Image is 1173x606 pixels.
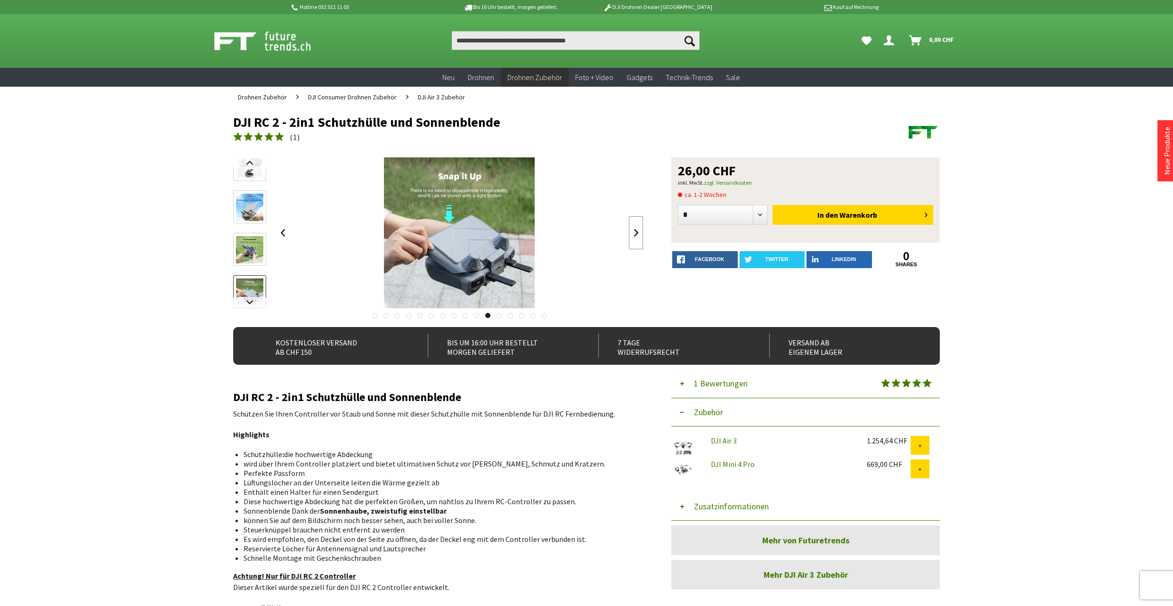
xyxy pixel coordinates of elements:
a: Drohnen [461,68,501,87]
span: In den [817,210,838,220]
a: Neue Produkte [1162,127,1172,175]
span: 26,00 CHF [678,164,736,177]
img: DJI Mini 4 Pro [671,459,695,478]
a: Drohnen Zubehör [233,87,292,107]
a: Warenkorb [905,31,959,50]
a: Technik-Trends [659,68,719,87]
img: Shop Futuretrends - zur Startseite wechseln [214,29,332,53]
input: Produkt, Marke, Kategorie, EAN, Artikelnummer… [452,31,700,50]
div: 7 Tage Widerrufsrecht [598,334,749,358]
li: Diese hochwertige Abdeckung hat die perfekten Größen, um nahtlos zu Ihrem RC-Controller zu passen. [244,497,635,506]
li: können Sie auf dem Bildschirm noch besser sehen, auch bei voller Sonne. [244,516,635,525]
a: Foto + Video [569,68,620,87]
strong: Highlights [233,430,269,439]
div: Bis um 16:00 Uhr bestellt Morgen geliefert [428,334,578,358]
span: Gadgets [627,73,652,82]
img: DJI Air 3 [671,436,695,459]
a: twitter [740,251,805,268]
a: facebook [672,251,738,268]
a: DJI Air 3 [711,436,737,445]
img: Futuretrends [907,115,940,148]
p: Schützen Sie Ihren Controller vor Staub und Sonne mit dieser Schutzhülle mit Sonnenblende für DJI... [233,408,643,419]
li: Lüftungslöcher an der Unterseite leiten die Wärme gezielt ab [244,478,635,487]
span: DJI Air 3 Zubehör [418,93,465,101]
li: Sonnenblende Dank der [244,506,635,516]
div: Kostenloser Versand ab CHF 150 [257,334,407,358]
div: Versand ab eigenem Lager [769,334,920,358]
p: inkl. MwSt. [678,177,933,188]
button: 1 Bewertungen [671,369,940,398]
div: 1.254,64 CHF [867,436,911,445]
a: Mehr von Futuretrends [671,525,940,555]
a: Dein Konto [880,31,902,50]
span: Schnelle Montage mit Geschenkschrauben [244,553,381,563]
span: ca. 1-2 Wochen [678,189,726,200]
button: Suchen [680,31,700,50]
button: In den Warenkorb [773,205,933,225]
span: facebook [695,256,724,262]
li: wird über Ihrem Controller platziert und bietet ultimativen Schutz vor [PERSON_NAME], Schmutz und... [244,459,635,468]
a: shares [874,262,939,268]
li: Perfekte Passform [244,468,635,478]
li: Enthält einen Halter für einen Sendergurt [244,487,635,497]
p: Dieser Artikel wurde speziell für den DJI RC 2 Controller entwickelt. [233,570,643,593]
a: Meine Favoriten [857,31,876,50]
a: zzgl. Versandkosten [704,179,752,186]
button: Zubehör [671,398,940,426]
span: 0,00 CHF [929,32,954,47]
span: Achtung! Nur für DJI RC 2 Controller [233,571,356,581]
span: Reservierte Löcher für Antennensignal und Lautsprecher [244,544,426,553]
span: Sale [726,73,740,82]
a: DJI Mini 4 Pro [711,459,755,469]
a: Neu [436,68,461,87]
a: DJI Air 3 Zubehör [413,87,470,107]
span: Warenkorb [839,210,877,220]
a: (1) [233,131,300,143]
li: Steuerknüppel brauchen nicht entfernt zu werden [244,525,635,534]
a: DJI Consumer Drohnen Zubehör [303,87,401,107]
a: Sale [719,68,747,87]
span: twitter [765,256,788,262]
span: Drohnen Zubehör [238,93,287,101]
strong: : [282,450,284,459]
span: DJI Consumer Drohnen Zubehör [308,93,397,101]
p: DJI Drohnen Dealer [GEOGRAPHIC_DATA] [584,1,731,13]
strong: Sonnenhaube, zweistufig einstellbar [320,506,447,516]
p: Bis 16 Uhr bestellt, morgen geliefert. [437,1,584,13]
a: Drohnen Zubehör [501,68,569,87]
span: Drohnen [468,73,494,82]
span: Es wird empfohlen, den Deckel von der Seite zu öffnen, da der Deckel eng mit dem Controller verbu... [244,534,586,544]
div: 669,00 CHF [867,459,911,469]
a: LinkedIn [806,251,872,268]
a: Gadgets [620,68,659,87]
span: Technik-Trends [666,73,713,82]
p: Kauf auf Rechnung [731,1,878,13]
button: Zusatzinformationen [671,492,940,521]
a: Mehr DJI Air 3 Zubehör [671,560,940,590]
span: LinkedIn [831,256,856,262]
span: Neu [442,73,455,82]
span: Drohnen Zubehör [507,73,562,82]
h1: DJI RC 2 - 2in1 Schutzhülle und Sonnenblende [233,115,798,129]
h2: DJI RC 2 - 2in1 Schutzhülle und Sonnenblende [233,391,643,403]
span: Foto + Video [575,73,613,82]
span: 1 [293,132,297,142]
p: Hotline 032 511 11 03 [290,1,437,13]
span: ( ) [290,132,300,142]
li: Schutzhülle die hochwertige Abdeckung [244,450,635,459]
a: 0 [874,251,939,262]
